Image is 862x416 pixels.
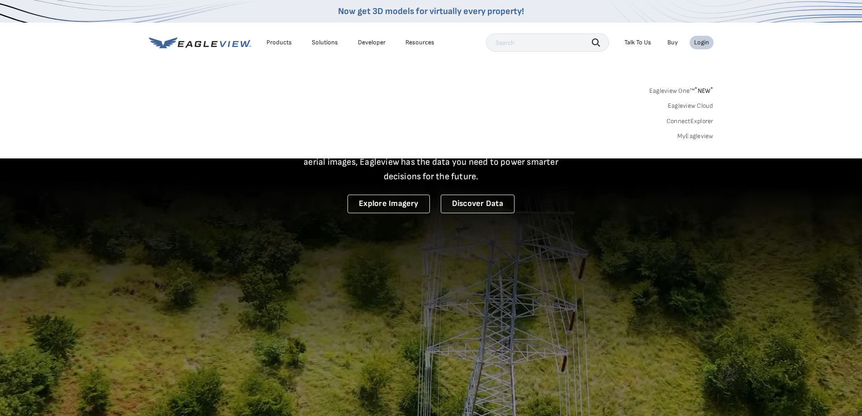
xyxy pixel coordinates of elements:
a: ConnectExplorer [667,117,714,125]
div: Resources [405,38,434,47]
div: Login [694,38,709,47]
input: Search [486,33,609,52]
span: NEW [695,87,713,95]
a: Developer [358,38,386,47]
a: Eagleview One™*NEW* [649,84,714,95]
a: Discover Data [441,195,514,213]
a: Buy [667,38,678,47]
a: Now get 3D models for virtually every property! [338,6,524,17]
a: Eagleview Cloud [668,102,714,110]
div: Products [267,38,292,47]
p: A new era starts here. Built on more than 3.5 billion high-resolution aerial images, Eagleview ha... [293,140,570,184]
div: Solutions [312,38,338,47]
div: Talk To Us [624,38,651,47]
a: MyEagleview [677,132,714,140]
a: Explore Imagery [348,195,430,213]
